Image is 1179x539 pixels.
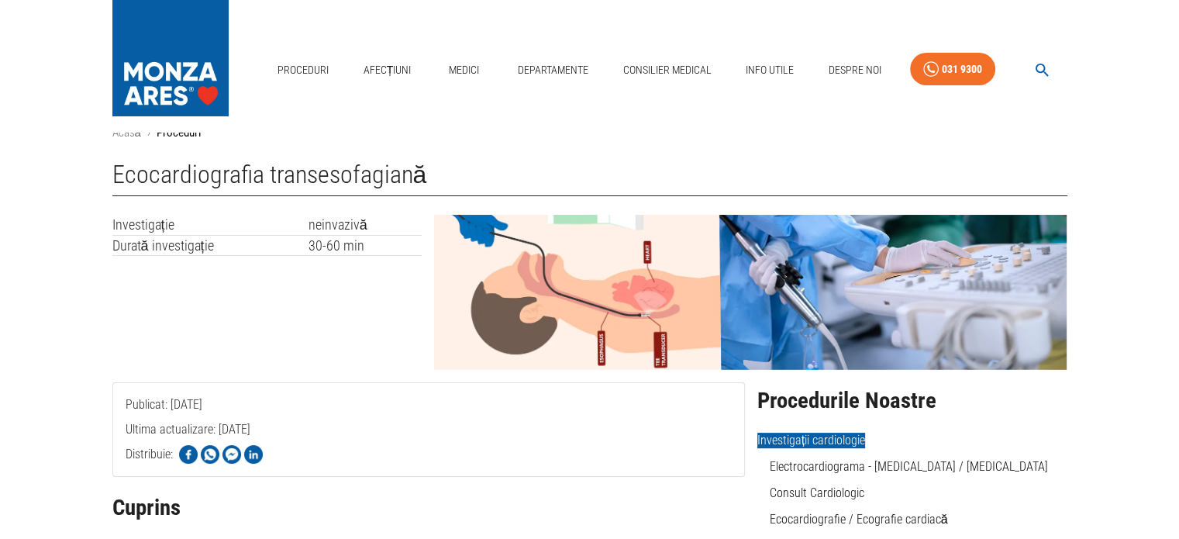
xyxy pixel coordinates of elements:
[434,215,1067,370] img: Ecocardiografia transesofagiană | MONZA ARES
[910,53,995,86] a: 031 9300
[112,215,309,235] td: Investigație
[157,124,201,142] p: Proceduri
[770,459,1048,474] a: Electrocardiograma - [MEDICAL_DATA] / [MEDICAL_DATA]
[112,124,1067,142] nav: breadcrumb
[271,54,335,86] a: Proceduri
[112,126,141,140] a: Acasă
[201,445,219,464] img: Share on WhatsApp
[757,389,1067,413] h2: Procedurile Noastre
[179,445,198,464] img: Share on Facebook
[822,54,888,86] a: Despre Noi
[770,485,864,500] a: Consult Cardiologic
[222,445,241,464] img: Share on Facebook Messenger
[512,54,595,86] a: Departamente
[616,54,717,86] a: Consilier Medical
[739,54,800,86] a: Info Utile
[112,161,1067,196] h1: Ecocardiografia transesofagiană
[126,422,250,499] span: Ultima actualizare: [DATE]
[942,60,982,79] div: 031 9300
[147,124,150,142] li: ›
[112,496,745,520] h2: Cuprins
[357,54,418,86] a: Afecțiuni
[440,54,489,86] a: Medici
[126,445,173,464] p: Distribuie:
[112,235,309,256] td: Durată investigație
[126,397,202,474] span: Publicat: [DATE]
[770,512,948,527] a: Ecocardiografie / Ecografie cardiacă
[244,445,263,464] img: Share on LinkedIn
[309,235,422,256] td: 30-60 min
[309,215,422,235] td: neinvazivă
[757,433,865,448] span: Investigații cardiologie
